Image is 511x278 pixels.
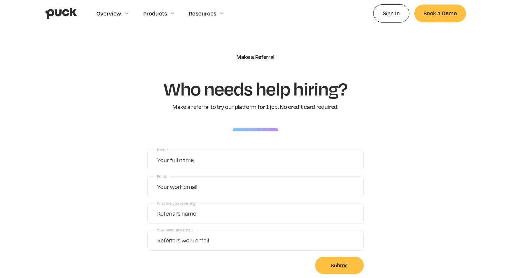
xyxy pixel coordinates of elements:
div: Products [143,10,167,17]
input: Your work email [147,176,364,197]
label: Who are you referring: [155,199,198,207]
div: Overview [96,10,121,17]
label: Your referral's email: [155,226,195,234]
a: Sign In [373,4,409,22]
input: Referral's name [147,203,364,224]
div: Resources [189,10,216,17]
input: Submit [315,257,364,274]
div: Make a referral to try our platform for 1 job. No credit card required. [172,103,338,110]
input: Referral's work email [147,230,364,251]
label: Email: [155,172,169,181]
label: Name: [155,146,170,154]
h1: Who needs help hiring? [164,78,347,99]
form: Referral form [147,150,364,274]
a: Book a Demo [414,5,466,22]
input: Your full name [147,150,364,170]
div: Make a Referral [236,54,275,60]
